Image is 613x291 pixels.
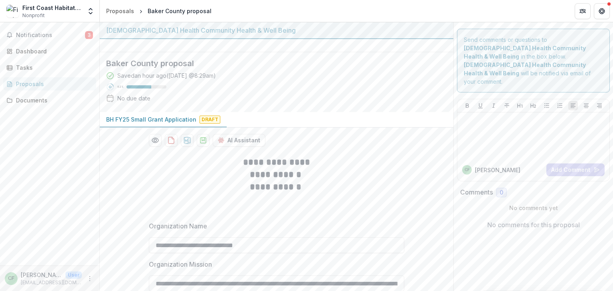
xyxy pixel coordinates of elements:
[457,29,610,92] div: Send comments or questions to in the box below. will be notified via email of your comment.
[515,101,525,110] button: Heading 1
[542,101,552,110] button: Bullet List
[546,163,605,176] button: Add Comment
[117,100,216,108] div: Saved an hour ago ( [DATE] @ 8:29am )
[85,3,96,19] button: Open entity switcher
[3,94,96,107] a: Documents
[106,7,134,15] div: Proposals
[464,45,586,60] strong: [DEMOGRAPHIC_DATA] Health Community Health & Well Being
[181,163,194,175] button: download-proposal
[502,101,512,110] button: Strike
[476,101,485,110] button: Underline
[65,271,82,279] p: User
[106,45,186,74] img: Baptist Health Community Health & Well Being
[16,32,85,39] span: Notifications
[3,77,96,90] a: Proposals
[500,189,503,196] span: 0
[6,5,19,18] img: First Coast Habitat for Humanity
[8,276,14,281] div: Chris Folds
[106,87,434,97] h2: Baker County proposal
[528,101,538,110] button: Heading 2
[103,5,137,17] a: Proposals
[3,29,96,41] button: Notifications3
[463,101,472,110] button: Bold
[22,12,45,19] span: Nonprofit
[16,96,90,104] div: Documents
[489,101,498,110] button: Italicize
[21,271,62,279] p: [PERSON_NAME]
[460,189,493,196] h2: Comments
[117,113,123,118] p: 62 %
[149,163,162,175] button: Preview f845bc8b-23d1-47d5-9b4f-9494b1bc27f8-0.pdf
[22,4,82,12] div: First Coast Habitat for Humanity
[460,204,607,212] p: No comments yet
[581,101,591,110] button: Align Center
[213,163,265,175] button: AI Assistant
[106,26,447,35] div: [DEMOGRAPHIC_DATA] Health Community Health & Well Being
[555,101,565,110] button: Ordered List
[594,3,610,19] button: Get Help
[475,166,520,174] p: [PERSON_NAME]
[106,144,196,152] p: BH FY25 Small Grant Application
[16,63,90,72] div: Tasks
[165,163,178,175] button: download-proposal
[575,3,591,19] button: Partners
[465,168,470,172] div: Chris Folds
[487,220,580,230] p: No comments for this proposal
[16,80,90,88] div: Proposals
[3,61,96,74] a: Tasks
[117,123,150,131] div: No due date
[595,101,604,110] button: Align Right
[85,31,93,39] span: 3
[148,7,212,15] div: Baker County proposal
[464,61,586,77] strong: [DEMOGRAPHIC_DATA] Health Community Health & Well Being
[200,144,220,152] span: Draft
[16,47,90,55] div: Dashboard
[85,274,95,283] button: More
[21,279,82,286] p: [EMAIL_ADDRESS][DOMAIN_NAME]
[149,250,207,260] p: Organization Name
[197,163,210,175] button: download-proposal
[103,5,215,17] nav: breadcrumb
[568,101,578,110] button: Align Left
[3,45,96,58] a: Dashboard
